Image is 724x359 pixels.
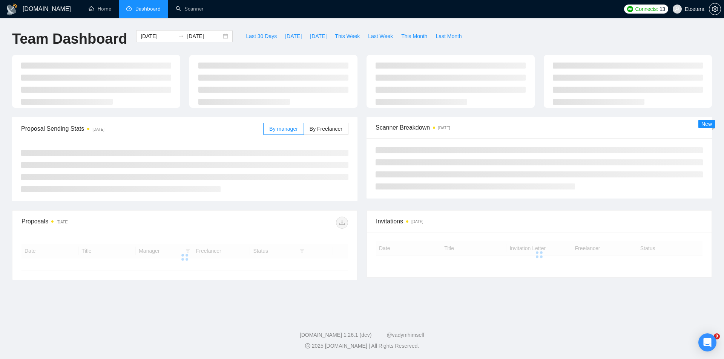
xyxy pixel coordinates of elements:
[306,30,331,42] button: [DATE]
[376,123,703,132] span: Scanner Breakdown
[135,6,161,12] span: Dashboard
[242,30,281,42] button: Last 30 Days
[178,33,184,39] span: swap-right
[21,217,185,229] div: Proposals
[21,124,263,133] span: Proposal Sending Stats
[709,6,721,12] span: setting
[368,32,393,40] span: Last Week
[281,30,306,42] button: [DATE]
[6,3,18,15] img: logo
[401,32,427,40] span: This Month
[57,220,68,224] time: [DATE]
[438,126,450,130] time: [DATE]
[305,343,310,348] span: copyright
[364,30,397,42] button: Last Week
[300,332,372,338] a: [DOMAIN_NAME] 1.26.1 (dev)
[126,6,132,11] span: dashboard
[310,126,342,132] span: By Freelancer
[6,342,718,350] div: 2025 [DOMAIN_NAME] | All Rights Reserved.
[675,6,680,12] span: user
[285,32,302,40] span: [DATE]
[12,30,127,48] h1: Team Dashboard
[246,32,277,40] span: Last 30 Days
[176,6,204,12] a: searchScanner
[178,33,184,39] span: to
[376,217,703,226] span: Invitations
[310,32,327,40] span: [DATE]
[698,333,716,351] div: Open Intercom Messenger
[709,3,721,15] button: setting
[436,32,462,40] span: Last Month
[635,5,658,13] span: Connects:
[89,6,111,12] a: homeHome
[397,30,431,42] button: This Month
[92,127,104,131] time: [DATE]
[411,220,423,224] time: [DATE]
[331,30,364,42] button: This Week
[714,333,720,339] span: 9
[335,32,360,40] span: This Week
[141,32,175,40] input: Start date
[269,126,298,132] span: By manager
[627,6,633,12] img: upwork-logo.png
[431,30,466,42] button: Last Month
[660,5,665,13] span: 13
[709,6,721,12] a: setting
[701,121,712,127] span: New
[187,32,221,40] input: End date
[387,332,424,338] a: @vadymhimself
